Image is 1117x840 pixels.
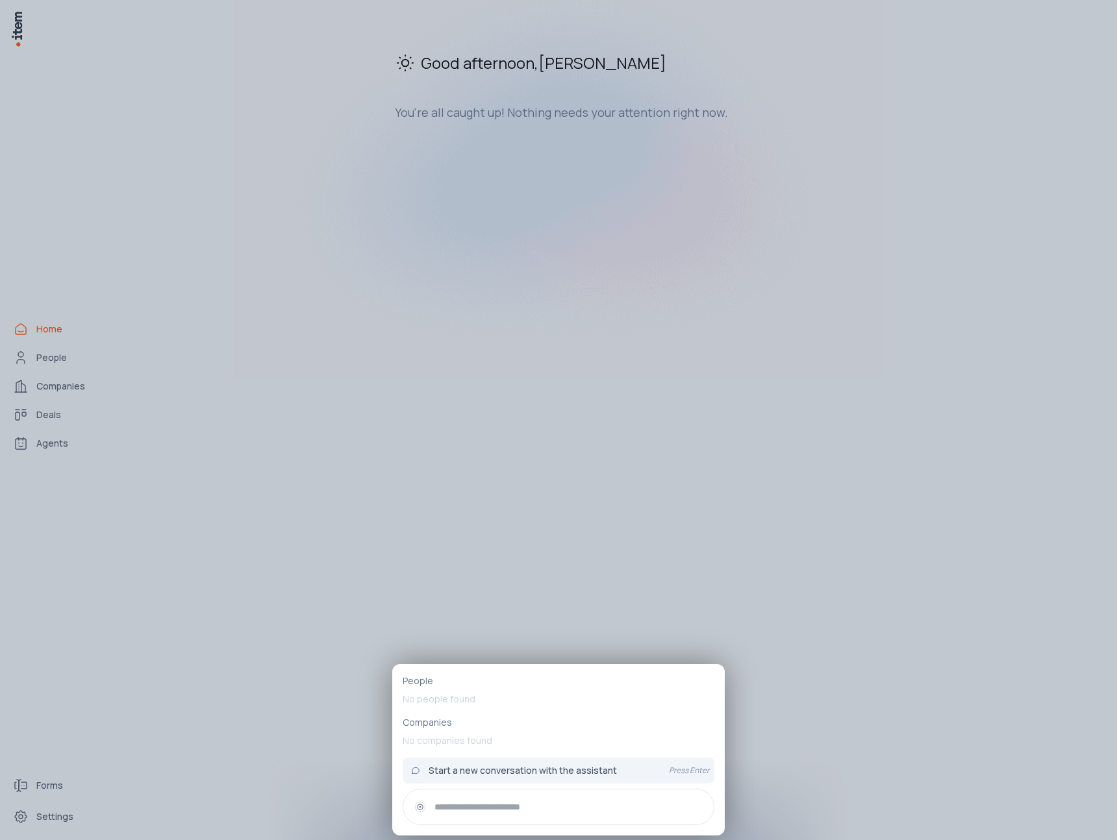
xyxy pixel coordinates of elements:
p: No people found [403,687,714,711]
span: Start a new conversation with the assistant [429,764,617,777]
div: PeopleNo people foundCompaniesNo companies foundStart a new conversation with the assistantPress ... [392,664,725,835]
button: Start a new conversation with the assistantPress Enter [403,758,714,784]
p: People [403,674,714,687]
p: No companies found [403,729,714,752]
p: Press Enter [669,765,709,776]
p: Companies [403,716,714,729]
